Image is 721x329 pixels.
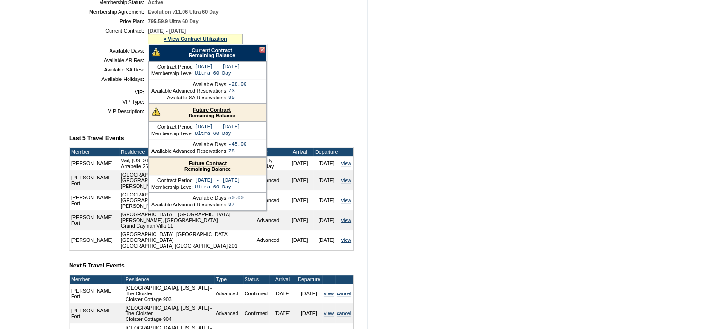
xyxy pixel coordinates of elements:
[151,124,194,130] td: Contract Period:
[256,230,287,250] td: Advanced
[70,303,121,323] td: [PERSON_NAME] Fort
[195,131,240,136] td: Ultra 60 Day
[73,108,144,114] td: VIP Description:
[151,131,194,136] td: Membership Level:
[256,190,287,210] td: Advanced
[73,9,144,15] td: Membership Agreement:
[313,148,340,156] td: Departure
[189,160,227,166] a: Future Contract
[287,156,313,170] td: [DATE]
[228,88,246,94] td: 73
[151,71,194,76] td: Membership Level:
[287,148,313,156] td: Arrival
[296,284,322,303] td: [DATE]
[151,64,194,70] td: Contract Period:
[148,18,199,24] span: 795-59.9 Ultra 60 Day
[119,190,256,210] td: [GEOGRAPHIC_DATA], [US_STATE] - [PERSON_NAME][GEOGRAPHIC_DATA] [PERSON_NAME] [GEOGRAPHIC_DATA] 2300
[164,36,227,42] a: » View Contract Utilization
[151,142,228,147] td: Available Days:
[256,210,287,230] td: Advanced
[69,135,124,142] b: Last 5 Travel Events
[70,148,119,156] td: Member
[195,124,240,130] td: [DATE] - [DATE]
[287,230,313,250] td: [DATE]
[152,48,160,56] img: There are insufficient days and/or tokens to cover this reservation
[228,95,246,100] td: 95
[228,81,246,87] td: -28.00
[296,275,322,284] td: Departure
[124,284,214,303] td: [GEOGRAPHIC_DATA], [US_STATE] - The Cloister Cloister Cottage 903
[119,156,256,170] td: Vail, [US_STATE] - The Arrabelle at [GEOGRAPHIC_DATA] Arrabelle 255
[151,202,228,207] td: Available Advanced Reservations:
[269,275,296,284] td: Arrival
[287,170,313,190] td: [DATE]
[70,210,119,230] td: [PERSON_NAME] Fort
[193,107,231,113] a: Future Contract
[341,217,351,223] a: view
[73,99,144,105] td: VIP Type:
[73,28,144,44] td: Current Contract:
[195,178,240,183] td: [DATE] - [DATE]
[70,230,119,250] td: [PERSON_NAME]
[70,284,121,303] td: [PERSON_NAME] Fort
[296,303,322,323] td: [DATE]
[148,28,186,34] span: [DATE] - [DATE]
[256,156,287,170] td: Priority Holiday
[119,230,256,250] td: [GEOGRAPHIC_DATA], [GEOGRAPHIC_DATA] - [GEOGRAPHIC_DATA] [GEOGRAPHIC_DATA] [GEOGRAPHIC_DATA] 201
[151,148,228,154] td: Available Advanced Reservations:
[228,195,244,201] td: 50.00
[324,311,334,316] a: view
[324,291,334,296] a: view
[151,178,194,183] td: Contract Period:
[151,195,228,201] td: Available Days:
[341,197,351,203] a: view
[70,190,119,210] td: [PERSON_NAME] Fort
[124,303,214,323] td: [GEOGRAPHIC_DATA], [US_STATE] - The Cloister Cloister Cottage 904
[124,275,214,284] td: Residence
[313,170,340,190] td: [DATE]
[69,262,125,269] b: Next 5 Travel Events
[341,160,351,166] a: view
[149,104,266,122] div: Remaining Balance
[119,210,256,230] td: [GEOGRAPHIC_DATA] - [GEOGRAPHIC_DATA][PERSON_NAME], [GEOGRAPHIC_DATA] Grand Cayman Villa 11
[243,275,269,284] td: Status
[341,178,351,183] a: view
[214,284,243,303] td: Advanced
[148,9,219,15] span: Evolution v11.06 Ultra 60 Day
[70,156,119,170] td: [PERSON_NAME]
[149,158,266,175] div: Remaining Balance
[73,57,144,63] td: Available AR Res:
[214,303,243,323] td: Advanced
[148,44,267,61] div: Remaining Balance
[73,48,144,53] td: Available Days:
[195,64,240,70] td: [DATE] - [DATE]
[337,311,351,316] a: cancel
[313,210,340,230] td: [DATE]
[243,303,269,323] td: Confirmed
[256,148,287,156] td: Type
[313,156,340,170] td: [DATE]
[119,148,256,156] td: Residence
[313,190,340,210] td: [DATE]
[214,275,243,284] td: Type
[73,67,144,72] td: Available SA Res:
[228,142,246,147] td: -45.00
[151,81,228,87] td: Available Days:
[287,190,313,210] td: [DATE]
[287,210,313,230] td: [DATE]
[151,95,228,100] td: Available SA Reservations:
[256,170,287,190] td: Advanced
[73,89,144,95] td: VIP:
[73,76,144,82] td: Available Holidays:
[70,170,119,190] td: [PERSON_NAME] Fort
[313,230,340,250] td: [DATE]
[195,184,240,190] td: Ultra 60 Day
[228,148,246,154] td: 78
[192,47,232,53] a: Current Contract
[269,284,296,303] td: [DATE]
[151,88,228,94] td: Available Advanced Reservations:
[269,303,296,323] td: [DATE]
[152,107,160,116] img: There are insufficient days and/or tokens to cover this reservation
[70,275,121,284] td: Member
[195,71,240,76] td: Ultra 60 Day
